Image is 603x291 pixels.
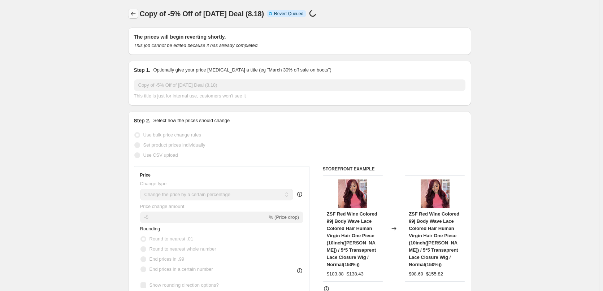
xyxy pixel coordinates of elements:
[269,214,299,220] span: % (Price drop)
[274,11,303,17] span: Revert Queued
[149,246,216,252] span: Round to nearest whole number
[134,66,151,74] h2: Step 1.
[134,117,151,124] h2: Step 2.
[140,172,151,178] h3: Price
[327,211,377,267] span: ZSF Red Wine Colored 99j Body Wave Lace Colored Hair Human Virgin Hair One Piece (10inch([PERSON_...
[409,271,423,277] span: $98.69
[143,132,201,138] span: Use bulk price change rules
[140,204,185,209] span: Price change amount
[153,117,230,124] p: Select how the prices should change
[134,79,465,91] input: 30% off holiday sale
[149,266,213,272] span: End prices in a certain number
[143,142,205,148] span: Set product prices individually
[153,66,331,74] p: Optionally give your price [MEDICAL_DATA] a title (eg "March 30% off sale on boots")
[149,282,219,288] span: Show rounding direction options?
[421,179,450,208] img: BG_80x.jpg
[140,212,268,223] input: -15
[134,43,259,48] i: This job cannot be edited because it has already completed.
[426,271,443,277] span: $155.82
[143,152,178,158] span: Use CSV upload
[149,236,193,242] span: Round to nearest .01
[140,10,264,18] span: Copy of -5% Off of [DATE] Deal (8.18)
[134,33,465,40] h2: The prices will begin reverting shortly.
[327,271,344,277] span: $103.88
[323,166,465,172] h6: STOREFRONT EXAMPLE
[347,271,364,277] span: $138.43
[296,191,303,198] div: help
[409,211,459,267] span: ZSF Red Wine Colored 99j Body Wave Lace Colored Hair Human Virgin Hair One Piece (10inch([PERSON_...
[140,181,167,186] span: Change type
[140,226,160,231] span: Rounding
[128,9,138,19] button: Price change jobs
[149,256,185,262] span: End prices in .99
[338,179,367,208] img: BG_80x.jpg
[134,93,246,99] span: This title is just for internal use, customers won't see it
